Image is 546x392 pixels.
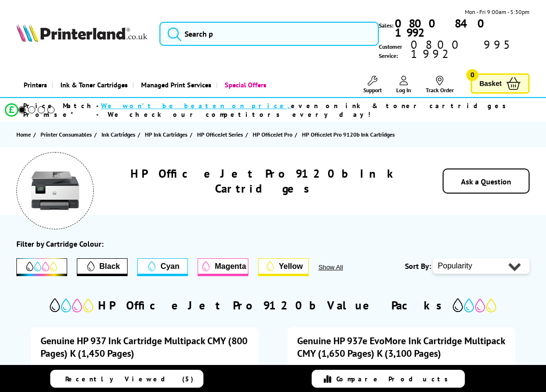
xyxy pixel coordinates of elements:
[197,129,245,140] a: HP OfficeJet Series
[479,77,502,90] span: Basket
[65,375,194,383] span: Recently Viewed (5)
[253,129,292,140] span: HP OfficeJet Pro
[16,239,103,249] div: Filter by Cartridge Colour:
[16,129,33,140] a: Home
[137,258,188,276] button: Cyan
[41,129,94,140] a: Printer Consumables
[461,177,511,186] a: Ask a Question
[395,16,491,40] b: 0800 840 1992
[132,72,216,97] a: Managed Print Services
[52,72,132,97] a: Ink & Toner Cartridges
[396,76,411,94] a: Log In
[159,22,379,46] input: Search p
[336,375,453,383] span: Compare Products
[297,335,505,360] a: Genuine HP 937e EvoMore Ink Cartridge Multipack CMY (1,650 Pages) K (3,100 Pages)
[16,24,147,44] a: Printerland Logo
[16,24,147,42] img: Printerland Logo
[60,72,128,97] span: Ink & Toner Cartridges
[302,131,395,138] span: HP OfficeJet Pro 9120b Ink Cartridges
[50,370,203,388] a: Recently Viewed (5)
[379,21,393,30] span: Sales:
[5,101,520,118] li: modal_Promise
[145,129,190,140] a: HP Ink Cartridges
[198,258,248,276] button: Magenta
[426,76,454,94] a: Track Order
[253,129,295,140] a: HP OfficeJet Pro
[215,262,246,271] span: Magenta
[379,40,530,60] span: Customer Service:
[466,69,478,81] span: 0
[279,262,303,271] span: Yellow
[77,258,128,276] button: Filter by Black
[113,166,417,196] h1: HP OfficeJet Pro 9120b Ink Cartridges
[258,258,309,276] button: Yellow
[393,19,530,37] a: 0800 840 1992
[465,7,530,16] span: Mon - Fri 9:00am - 5:30pm
[197,129,243,140] span: HP OfficeJet Series
[471,73,530,94] a: Basket 0
[409,40,530,58] span: 0800 995 1992
[216,72,271,97] a: Special Offers
[160,262,179,271] span: Cyan
[41,129,92,140] span: Printer Consumables
[363,76,382,94] a: Support
[16,72,52,97] a: Printers
[101,129,138,140] a: Ink Cartridges
[318,264,369,271] button: Show All
[396,86,411,94] span: Log In
[405,261,431,271] span: Sort By:
[41,335,247,360] a: Genuine HP 937 Ink Cartridge Multipack CMY (800 Pages) K (1,450 Pages)
[31,167,79,215] img: HP OfficeJet Pro 9120b Colour Printer Ink Cartridges
[101,129,135,140] span: Ink Cartridges
[100,262,120,271] span: Black
[96,101,520,119] div: - even on ink & toner cartridges - We check our competitors every day!
[101,101,291,110] span: We won’t be beaten on price,
[312,370,465,388] a: Compare Products
[145,129,187,140] span: HP Ink Cartridges
[363,86,382,94] span: Support
[98,298,448,313] h2: HP OfficeJet Pro 9120b Value Packs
